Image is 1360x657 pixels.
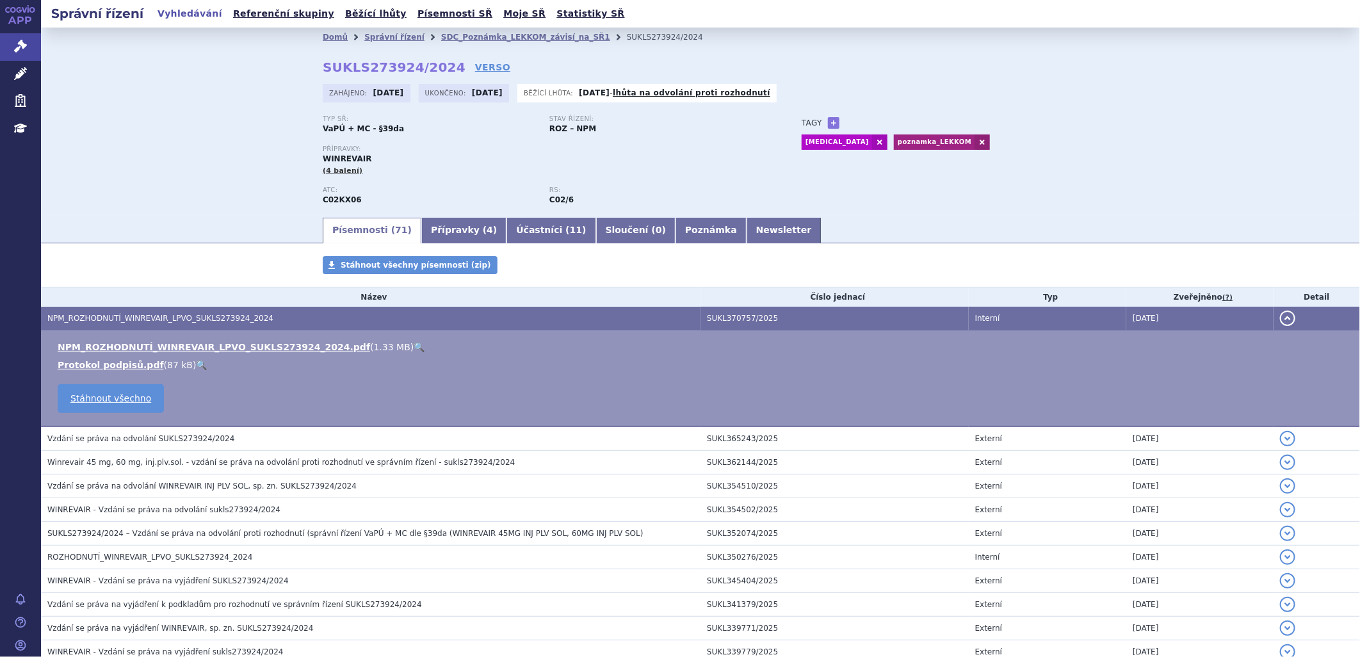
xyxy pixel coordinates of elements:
td: [DATE] [1126,474,1274,498]
span: 1.33 MB [374,342,410,352]
span: WINREVAIR - Vzdání se práva na vyjádření sukls273924/2024 [47,647,284,656]
a: Vyhledávání [154,5,226,22]
a: Moje SŘ [499,5,549,22]
p: RS: [549,186,763,194]
span: SUKLS273924/2024 – Vzdání se práva na odvolání proti rozhodnutí (správní řízení VaPÚ + MC dle §39... [47,529,644,538]
td: SUKL339771/2025 [700,617,969,640]
span: Interní [975,314,1000,323]
span: Zahájeno: [329,88,369,98]
span: 4 [487,225,493,235]
td: SUKL354510/2025 [700,474,969,498]
a: Newsletter [747,218,822,243]
td: SUKL370757/2025 [700,307,969,330]
td: [DATE] [1126,593,1274,617]
a: Běžící lhůty [341,5,410,22]
strong: ROZ – NPM [549,124,596,133]
a: Správní řízení [364,33,425,42]
strong: SOTATERCEPT [323,195,362,204]
a: Statistiky SŘ [553,5,628,22]
a: lhůta na odvolání proti rozhodnutí [613,88,770,97]
td: SUKL354502/2025 [700,498,969,522]
strong: SUKLS273924/2024 [323,60,465,75]
td: [DATE] [1126,498,1274,522]
a: Stáhnout všechno [58,384,164,413]
span: 0 [656,225,662,235]
button: detail [1280,573,1295,588]
a: Stáhnout všechny písemnosti (zip) [323,256,498,274]
span: Externí [975,458,1002,467]
a: Protokol podpisů.pdf [58,360,164,370]
td: SUKL350276/2025 [700,546,969,569]
span: Běžící lhůta: [524,88,576,98]
p: ATC: [323,186,537,194]
a: + [828,117,839,129]
button: detail [1280,431,1295,446]
p: Přípravky: [323,145,776,153]
a: Sloučení (0) [596,218,676,243]
li: ( ) [58,359,1347,371]
button: detail [1280,620,1295,636]
span: Externí [975,647,1002,656]
a: Domů [323,33,348,42]
a: Písemnosti (71) [323,218,421,243]
a: SDC_Poznámka_LEKKOM_závisí_na_SŘ1 [441,33,610,42]
button: detail [1280,311,1295,326]
a: poznamka_LEKKOM [894,134,975,150]
span: Vzdání se práva na vyjádření k podkladům pro rozhodnutí ve správním řízení SUKLS273924/2024 [47,600,422,609]
th: Název [41,288,700,307]
p: Stav řízení: [549,115,763,123]
strong: [DATE] [472,88,503,97]
a: Referenční skupiny [229,5,338,22]
button: detail [1280,502,1295,517]
td: [DATE] [1126,522,1274,546]
a: Poznámka [676,218,747,243]
th: Detail [1274,288,1360,307]
button: detail [1280,478,1295,494]
h2: Správní řízení [41,4,154,22]
abbr: (?) [1222,293,1233,302]
span: Externí [975,624,1002,633]
td: SUKL341379/2025 [700,593,969,617]
a: [MEDICAL_DATA] [802,134,872,150]
a: Přípravky (4) [421,218,506,243]
span: NPM_ROZHODNUTÍ_WINREVAIR_LPVO_SUKLS273924_2024 [47,314,273,323]
td: SUKL365243/2025 [700,426,969,451]
span: ROZHODNUTÍ_WINREVAIR_LPVO_SUKLS273924_2024 [47,553,252,562]
span: WINREVAIR [323,154,372,163]
h3: Tagy [802,115,822,131]
button: detail [1280,549,1295,565]
td: [DATE] [1126,426,1274,451]
td: [DATE] [1126,617,1274,640]
td: [DATE] [1126,451,1274,474]
th: Zveřejněno [1126,288,1274,307]
span: 71 [395,225,407,235]
span: Interní [975,553,1000,562]
button: detail [1280,526,1295,541]
span: 11 [570,225,582,235]
span: Vzdání se práva na vyjádření WINREVAIR, sp. zn. SUKLS273924/2024 [47,624,313,633]
span: Vzdání se práva na odvolání SUKLS273924/2024 [47,434,234,443]
span: WINREVAIR - Vzdání se práva na vyjádření SUKLS273924/2024 [47,576,289,585]
span: Ukončeno: [425,88,469,98]
p: Typ SŘ: [323,115,537,123]
span: Vzdání se práva na odvolání WINREVAIR INJ PLV SOL, sp. zn. SUKLS273924/2024 [47,482,357,491]
strong: [DATE] [373,88,404,97]
a: NPM_ROZHODNUTÍ_WINREVAIR_LPVO_SUKLS273924_2024.pdf [58,342,370,352]
button: detail [1280,455,1295,470]
td: [DATE] [1126,569,1274,593]
a: 🔍 [196,360,207,370]
th: Typ [969,288,1126,307]
span: Externí [975,434,1002,443]
a: Účastníci (11) [506,218,595,243]
button: detail [1280,597,1295,612]
span: Externí [975,576,1002,585]
td: SUKL362144/2025 [700,451,969,474]
th: Číslo jednací [700,288,969,307]
span: Externí [975,482,1002,491]
a: VERSO [475,61,510,74]
span: Externí [975,505,1002,514]
strong: sotatercept [549,195,574,204]
span: Winrevair 45 mg, 60 mg, inj.plv.sol. - vzdání se práva na odvolání proti rozhodnutí ve správním ř... [47,458,515,467]
strong: [DATE] [579,88,610,97]
p: - [579,88,770,98]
